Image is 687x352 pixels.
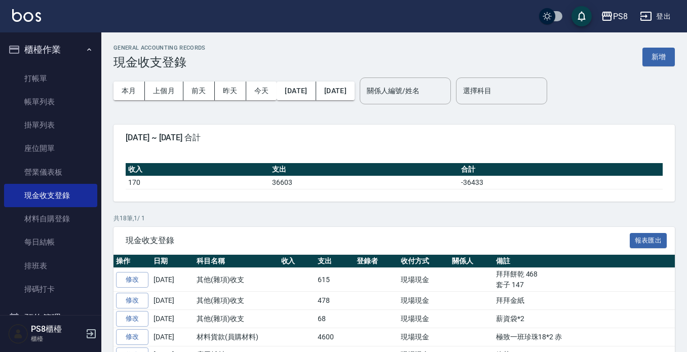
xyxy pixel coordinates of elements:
[126,236,630,246] span: 現金收支登錄
[194,328,279,346] td: 材料貨款(員購材料)
[315,268,354,292] td: 615
[571,6,592,26] button: save
[4,230,97,254] a: 每日結帳
[31,324,83,334] h5: PS8櫃檯
[613,10,628,23] div: PS8
[459,163,663,176] th: 合計
[194,310,279,328] td: 其他(雜項)收支
[315,310,354,328] td: 68
[151,310,194,328] td: [DATE]
[113,82,145,100] button: 本月
[4,67,97,90] a: 打帳單
[277,82,316,100] button: [DATE]
[116,293,148,308] a: 修改
[398,292,449,310] td: 現場現金
[113,45,206,51] h2: GENERAL ACCOUNTING RECORDS
[316,82,355,100] button: [DATE]
[597,6,632,27] button: PS8
[315,255,354,268] th: 支出
[398,328,449,346] td: 現場現金
[4,90,97,113] a: 帳單列表
[315,292,354,310] td: 478
[642,52,675,61] a: 新增
[116,329,148,345] a: 修改
[151,328,194,346] td: [DATE]
[116,272,148,288] a: 修改
[279,255,316,268] th: 收入
[151,292,194,310] td: [DATE]
[8,324,28,344] img: Person
[354,255,398,268] th: 登錄者
[116,311,148,327] a: 修改
[315,328,354,346] td: 4600
[4,207,97,230] a: 材料自購登錄
[215,82,246,100] button: 昨天
[630,233,667,249] button: 報表匯出
[4,113,97,137] a: 掛單列表
[31,334,83,343] p: 櫃檯
[246,82,277,100] button: 今天
[4,161,97,184] a: 營業儀表板
[194,292,279,310] td: 其他(雜項)收支
[630,235,667,245] a: 報表匯出
[398,310,449,328] td: 現場現金
[642,48,675,66] button: 新增
[636,7,675,26] button: 登出
[398,255,449,268] th: 收付方式
[4,254,97,278] a: 排班表
[459,176,663,189] td: -36433
[113,214,675,223] p: 共 18 筆, 1 / 1
[4,305,97,331] button: 預約管理
[4,36,97,63] button: 櫃檯作業
[194,268,279,292] td: 其他(雜項)收支
[145,82,183,100] button: 上個月
[183,82,215,100] button: 前天
[151,268,194,292] td: [DATE]
[194,255,279,268] th: 科目名稱
[270,176,459,189] td: 36603
[113,255,151,268] th: 操作
[126,133,663,143] span: [DATE] ~ [DATE] 合計
[4,184,97,207] a: 現金收支登錄
[4,137,97,160] a: 座位開單
[126,163,270,176] th: 收入
[270,163,459,176] th: 支出
[126,176,270,189] td: 170
[12,9,41,22] img: Logo
[113,55,206,69] h3: 現金收支登錄
[398,268,449,292] td: 現場現金
[449,255,493,268] th: 關係人
[4,278,97,301] a: 掃碼打卡
[151,255,194,268] th: 日期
